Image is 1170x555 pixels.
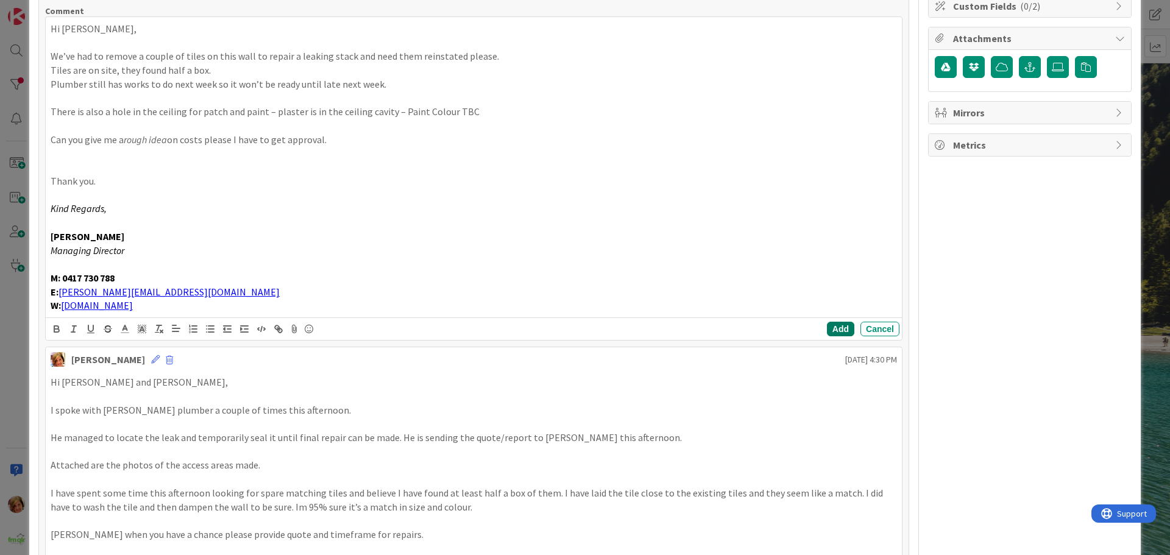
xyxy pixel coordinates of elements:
strong: M: 0417 730 788 [51,272,115,284]
p: Thank you. [51,174,897,188]
em: rough idea [124,133,167,146]
p: Can you give me a on costs please I have to get approval. [51,133,897,147]
button: Add [827,322,854,336]
a: [DOMAIN_NAME] [61,299,133,311]
p: There is also a hole in the ceiling for patch and paint – plaster is in the ceiling cavity – Pain... [51,105,897,119]
p: Hi [PERSON_NAME] and [PERSON_NAME], [51,375,897,389]
p: [PERSON_NAME] when you have a chance please provide quote and timeframe for repairs. [51,528,897,542]
p: I spoke with [PERSON_NAME] plumber a couple of times this afternoon. [51,403,897,417]
p: He managed to locate the leak and temporarily seal it until final repair can be made. He is sendi... [51,431,897,445]
span: Metrics [953,138,1109,152]
p: Hi [PERSON_NAME], [51,22,897,36]
div: [PERSON_NAME] [71,352,145,367]
em: Managing Director [51,244,124,256]
p: Attached are the photos of the access areas made. [51,458,897,472]
em: Kind Regards, [51,202,107,214]
p: Tiles are on site, they found half a box. [51,63,897,77]
span: Attachments [953,31,1109,46]
img: KD [51,352,65,367]
button: Cancel [860,322,899,336]
strong: W: [51,299,61,311]
span: Mirrors [953,105,1109,120]
strong: [PERSON_NAME] [51,230,124,242]
p: Plumber still has works to do next week so it won’t be ready until late next week. [51,77,897,91]
a: [PERSON_NAME][EMAIL_ADDRESS][DOMAIN_NAME] [58,286,280,298]
span: Support [26,2,55,16]
strong: E: [51,286,58,298]
p: We’ve had to remove a couple of tiles on this wall to repair a leaking stack and need them reinst... [51,49,897,63]
span: Comment [45,5,84,16]
span: [DATE] 4:30 PM [845,353,897,366]
p: I have spent some time this afternoon looking for spare matching tiles and believe I have found a... [51,486,897,514]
